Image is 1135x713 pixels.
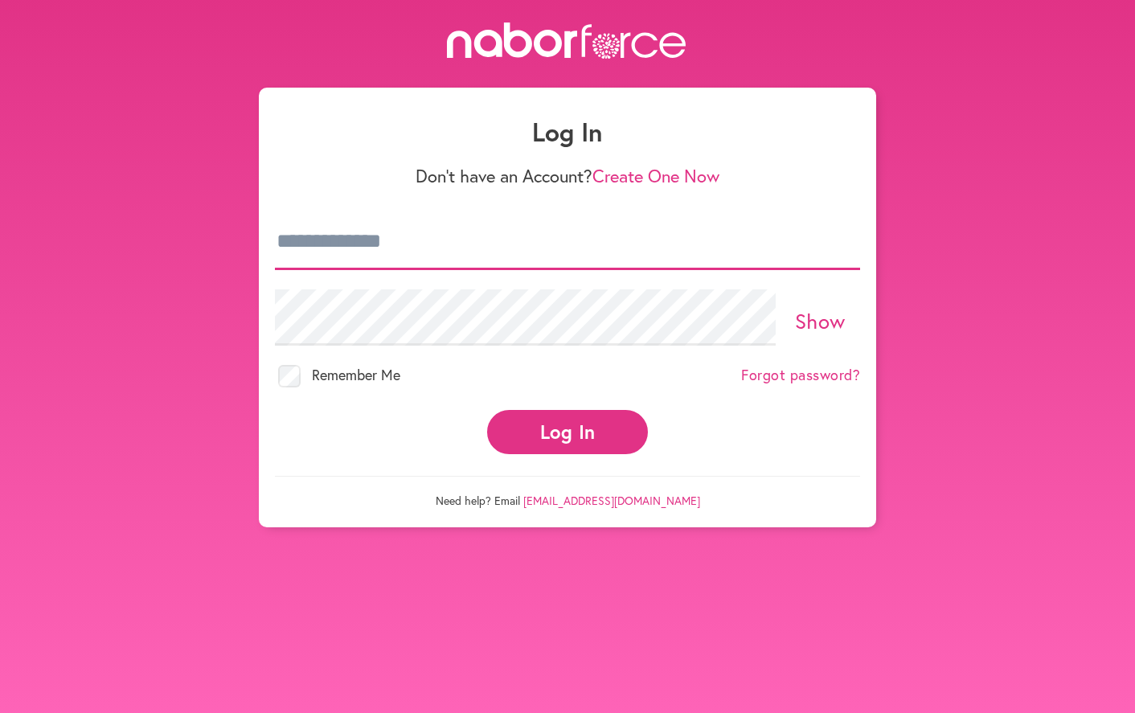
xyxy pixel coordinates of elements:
h1: Log In [275,117,860,147]
p: Don't have an Account? [275,166,860,186]
p: Need help? Email [275,476,860,508]
a: Forgot password? [741,367,860,384]
button: Log In [487,410,648,454]
a: Show [795,307,846,334]
span: Remember Me [312,365,400,384]
a: Create One Now [592,164,719,187]
a: [EMAIL_ADDRESS][DOMAIN_NAME] [523,493,700,508]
